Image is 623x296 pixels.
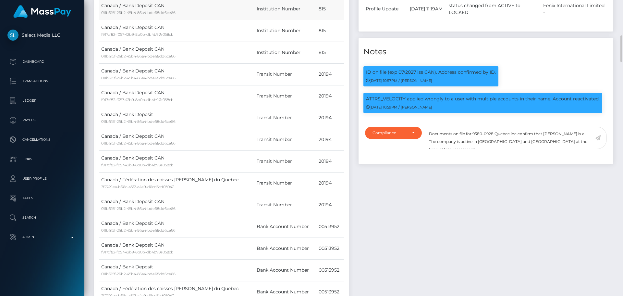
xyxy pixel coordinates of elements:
span: Select Media LLC [5,32,79,38]
td: 20194 [316,129,344,150]
p: Payees [7,115,77,125]
small: [DATE] 10:57PM / [PERSON_NAME] [366,78,432,83]
td: 20194 [316,150,344,172]
p: Admin [7,232,77,242]
small: f917cf82-f057-42b9-8b0b-db4b97e058cb [101,97,174,102]
a: User Profile [5,171,79,187]
td: 20194 [316,85,344,107]
td: Canada / Bank Deposit [99,259,254,281]
small: [DATE] 10:59PM / [PERSON_NAME] [366,105,432,109]
button: Compliance [365,127,422,139]
td: Bank Account Number [254,238,316,259]
td: Canada / Bank Deposit CAN [99,216,254,238]
small: f917cf82-f057-42b9-8b0b-db4b97e058cb [101,32,174,37]
p: Taxes [7,193,77,203]
small: 3f2749ea-b66c-45f2-a4e9-d6cd5cd03047 [101,185,174,189]
td: Canada / Bank Deposit CAN [99,194,254,216]
small: f917cf82-f057-42b9-8b0b-db4b97e058cb [101,250,174,254]
small: 011b615f-26b2-45b4-86a4-bde68dd6ce66 [101,119,176,124]
td: Institution Number [254,42,316,63]
td: 00513952 [316,216,344,238]
p: ID on file (exp 07/2027 iss CAN). Address confirmed by ID. [366,69,496,76]
p: Ledger [7,96,77,106]
p: ATTRS_VELOCITY applied wrongly to a user with multiple accounts in their name. Account reactivated. [366,96,600,102]
p: User Profile [7,174,77,184]
td: 00513952 [316,238,344,259]
p: Cancellations [7,135,77,145]
td: Canada / Bank Deposit CAN [99,238,254,259]
p: Links [7,154,77,164]
td: Transit Number [254,194,316,216]
td: Transit Number [254,107,316,129]
td: Bank Account Number [254,259,316,281]
img: Select Media LLC [7,30,18,41]
a: Admin [5,229,79,245]
small: 011b615f-26b2-45b4-86a4-bde68dd6ce66 [101,10,176,15]
td: Canada / Bank Deposit CAN [99,42,254,63]
a: Ledger [5,93,79,109]
td: Canada / Bank Deposit CAN [99,63,254,85]
td: Canada / Bank Deposit CAN [99,20,254,42]
small: 011b615f-26b2-45b4-86a4-bde68dd6ce66 [101,206,176,211]
small: 011b615f-26b2-45b4-86a4-bde68dd6ce66 [101,272,176,276]
td: Canada / Bank Deposit [99,107,254,129]
p: Search [7,213,77,223]
img: MassPay Logo [13,5,71,18]
a: Payees [5,112,79,128]
small: 011b615f-26b2-45b4-86a4-bde68dd6ce66 [101,228,176,233]
p: Dashboard [7,57,77,67]
td: Transit Number [254,85,316,107]
td: Transit Number [254,129,316,150]
div: Compliance [373,130,407,135]
td: 20194 [316,63,344,85]
p: Transactions [7,76,77,86]
td: 815 [316,20,344,42]
a: Transactions [5,73,79,89]
a: Dashboard [5,54,79,70]
td: Canada / Bank Deposit CAN [99,150,254,172]
a: Taxes [5,190,79,206]
td: Bank Account Number [254,216,316,238]
small: 011b615f-26b2-45b4-86a4-bde68dd6ce66 [101,141,176,146]
small: 011b615f-26b2-45b4-86a4-bde68dd6ce66 [101,76,176,80]
td: 20194 [316,172,344,194]
small: f917cf82-f057-42b9-8b0b-db4b97e058cb [101,163,174,167]
td: 20194 [316,107,344,129]
h4: Notes [363,46,608,58]
td: Canada / Fédération des caisses [PERSON_NAME] du Quebec [99,172,254,194]
td: 20194 [316,194,344,216]
td: Canada / Bank Deposit CAN [99,129,254,150]
td: Transit Number [254,63,316,85]
td: Canada / Bank Deposit CAN [99,85,254,107]
small: 011b615f-26b2-45b4-86a4-bde68dd6ce66 [101,54,176,58]
td: Institution Number [254,20,316,42]
a: Cancellations [5,132,79,148]
td: 00513952 [316,259,344,281]
a: Search [5,210,79,226]
td: 815 [316,42,344,63]
td: Transit Number [254,150,316,172]
td: Transit Number [254,172,316,194]
a: Links [5,151,79,167]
